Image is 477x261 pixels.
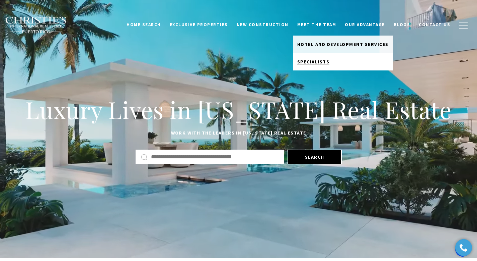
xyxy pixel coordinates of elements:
[293,36,393,53] a: Hotel and Development Services
[122,18,165,31] a: Home Search
[293,18,341,31] a: Meet the Team
[419,22,450,28] span: Contact Us
[293,53,393,70] a: Specialists
[297,41,389,47] span: Hotel and Development Services
[165,18,232,31] a: Exclusive Properties
[288,150,342,164] button: Search
[340,18,389,31] a: Our Advantage
[389,18,415,31] a: Blogs
[5,16,67,34] img: Christie's International Real Estate black text logo
[170,22,228,28] span: Exclusive Properties
[297,59,330,65] span: Specialists
[232,18,293,31] a: New Construction
[345,22,385,28] span: Our Advantage
[151,153,279,161] input: Search by Address, City, or Neighborhood
[21,95,456,124] h1: Luxury Lives in [US_STATE] Real Estate
[21,129,456,137] p: Work with the leaders in [US_STATE] Real Estate
[237,22,289,28] span: New Construction
[455,15,472,35] button: button
[394,22,410,28] span: Blogs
